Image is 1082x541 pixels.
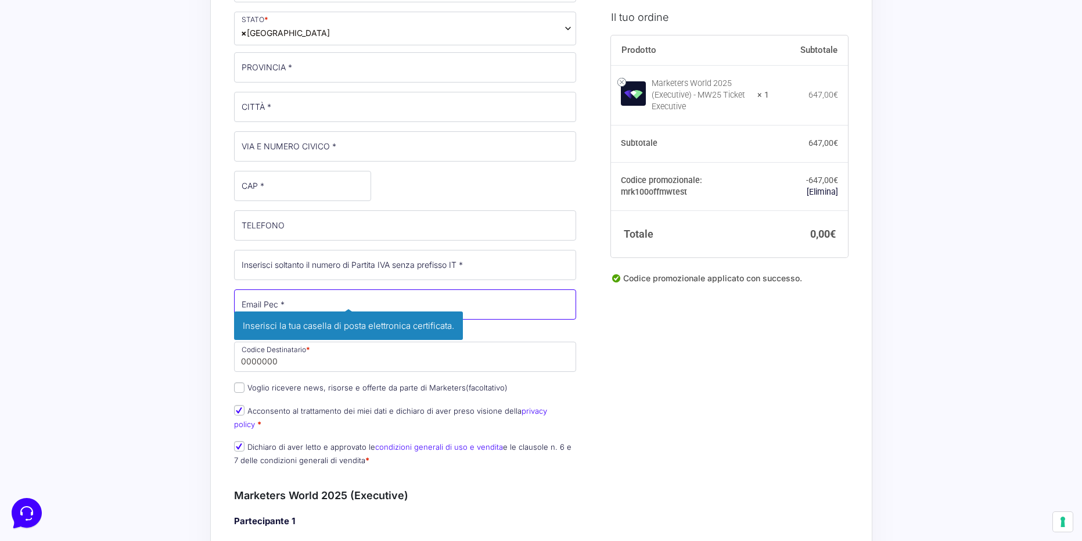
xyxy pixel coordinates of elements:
[234,405,245,415] input: Acconsento al trattamento dei miei dati e dichiaro di aver preso visione dellaprivacy policy
[234,342,577,372] input: Codice Destinatario *
[234,289,577,320] input: Email Pec *
[833,138,838,148] span: €
[234,210,577,241] input: TELEFONO
[830,228,836,240] span: €
[611,125,769,162] th: Subtotale
[234,12,577,45] span: Italia
[37,65,60,88] img: dark
[808,138,838,148] bdi: 647,00
[234,442,571,465] label: Dichiaro di aver letto e approvato le e le clausole n. 6 e 7 delle condizioni generali di vendita
[652,77,750,112] div: Marketers World 2025 (Executive) - MW25 Ticket Executive
[179,389,196,400] p: Aiuto
[152,373,223,400] button: Aiuto
[757,89,769,101] strong: × 1
[621,81,645,105] img: Marketers World 2025 (Executive) - MW25 Ticket Executive
[234,488,577,503] h3: Marketers World 2025 (Executive)
[611,35,769,65] th: Prodotto
[124,144,214,153] a: Apri Centro Assistenza
[611,271,848,293] div: Codice promozionale applicato con successo.
[19,65,42,88] img: dark
[19,144,91,153] span: Trova una risposta
[769,162,848,211] td: -
[808,175,838,185] span: 647,00
[234,441,245,452] input: Dichiaro di aver letto e approvato lecondizioni generali di uso e venditae le clausole n. 6 e 7 d...
[808,89,838,99] bdi: 647,00
[234,406,547,429] label: Acconsento al trattamento dei miei dati e dichiaro di aver preso visione della
[833,89,838,99] span: €
[234,515,577,528] h4: Partecipante 1
[234,311,463,340] span: Inserisci la tua casella di posta elettronica certificata.
[19,46,99,56] span: Le tue conversazioni
[35,389,55,400] p: Home
[241,27,247,39] span: ×
[234,382,245,393] input: Voglio ricevere news, risorse e offerte da parte di Marketers(facoltativo)
[19,98,214,121] button: Inizia una conversazione
[769,35,848,65] th: Subtotale
[234,52,577,83] input: PROVINCIA *
[241,27,330,39] span: Italia
[611,162,769,211] th: Codice promozionale: mrk100offmwtest
[9,9,195,28] h2: Ciao da Marketers 👋
[76,105,171,114] span: Inizia una conversazione
[9,373,81,400] button: Home
[9,496,44,531] iframe: Customerly Messenger Launcher
[100,389,132,400] p: Messaggi
[234,131,577,162] input: VIA E NUMERO CIVICO *
[26,169,190,181] input: Cerca un articolo...
[833,175,838,185] span: €
[611,210,769,257] th: Totale
[810,228,836,240] bdi: 0,00
[807,187,838,196] a: Rimuovi il codice promozionale mrk100offmwtest
[234,250,577,280] input: Inserisci soltanto il numero di Partita IVA senza prefisso IT *
[611,9,848,24] h3: Il tuo ordine
[234,171,371,201] input: CAP *
[234,92,577,122] input: CITTÀ *
[375,442,503,452] a: condizioni generali di uso e vendita
[56,65,79,88] img: dark
[234,383,508,392] label: Voglio ricevere news, risorse e offerte da parte di Marketers
[81,373,152,400] button: Messaggi
[1053,512,1073,532] button: Le tue preferenze relative al consenso per le tecnologie di tracciamento
[466,383,508,392] span: (facoltativo)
